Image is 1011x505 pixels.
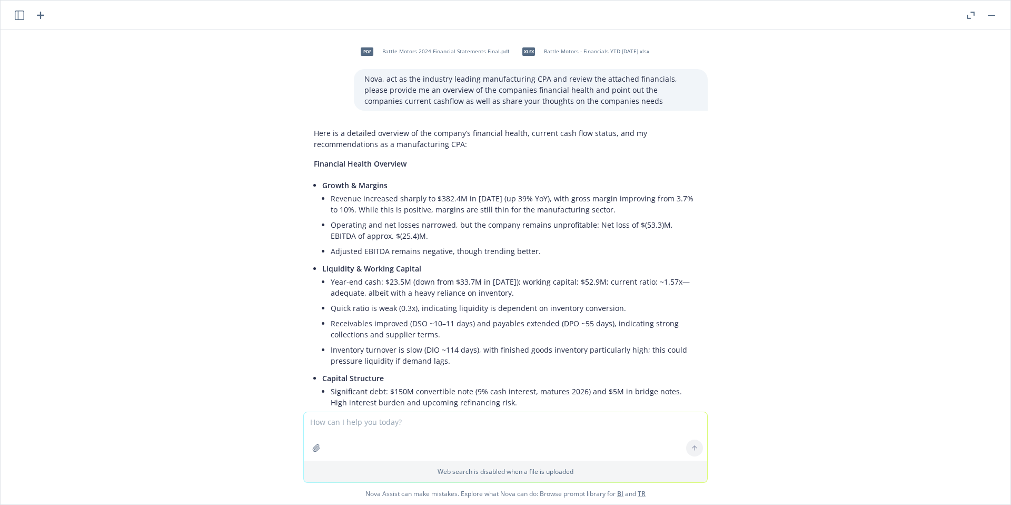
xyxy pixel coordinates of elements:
span: xlsx [522,47,535,55]
p: Nova, act as the industry leading manufacturing CPA and review the attached financials, please pr... [364,73,697,106]
li: Significant debt: $150M convertible note (9% cash interest, matures 2026) and $5M in bridge notes... [331,384,697,410]
span: Nova Assist can make mistakes. Explore what Nova can do: Browse prompt library for and [5,483,1006,504]
span: Battle Motors - Financials YTD [DATE].xlsx [544,48,649,55]
li: Year-end cash: $23.5M (down from $33.7M in [DATE]); working capital: $52.9M; current ratio: ~1.57... [331,274,697,300]
div: xlsxBattle Motors - Financials YTD [DATE].xlsx [516,38,651,65]
li: Quick ratio is weak (0.3x), indicating liquidity is dependent on inventory conversion. [331,300,697,316]
span: Growth & Margins [322,180,388,190]
p: Here is a detailed overview of the company’s financial health, current cash flow status, and my r... [314,128,697,150]
span: Financial Health Overview [314,159,407,169]
li: Revenue increased sharply to $382.4M in [DATE] (up 39% YoY), with gross margin improving from 3.7... [331,191,697,217]
li: Additional $13M in preferred equity raised in early 2025 provides some near-term liquidity. [331,410,697,425]
a: BI [617,489,623,498]
p: Web search is disabled when a file is uploaded [310,467,701,476]
li: Operating and net losses narrowed, but the company remains unprofitable: Net loss of $(53.3)M, EB... [331,217,697,244]
span: Liquidity & Working Capital [322,264,421,274]
li: Adjusted EBITDA remains negative, though trending better. [331,244,697,259]
span: Battle Motors 2024 Financial Statements Final.pdf [382,48,509,55]
li: Receivables improved (DSO ~10–11 days) and payables extended (DPO ~55 days), indicating strong co... [331,316,697,342]
a: TR [638,489,646,498]
div: pdfBattle Motors 2024 Financial Statements Final.pdf [354,38,511,65]
span: Capital Structure [322,373,384,383]
span: pdf [361,47,373,55]
li: Inventory turnover is slow (DIO ~114 days), with finished goods inventory particularly high; this... [331,342,697,368]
